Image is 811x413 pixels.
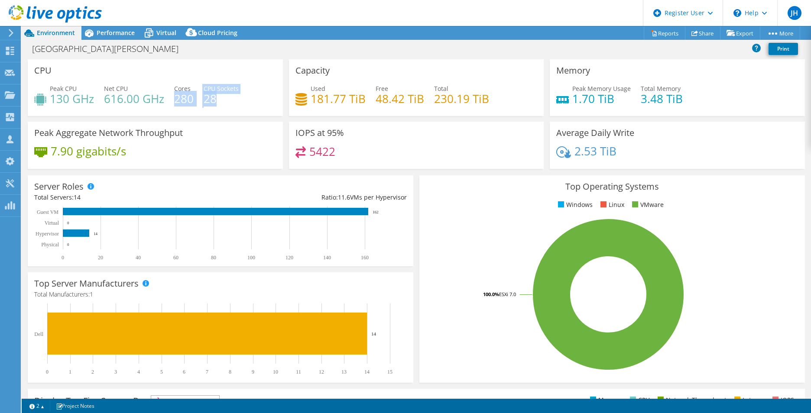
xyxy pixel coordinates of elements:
a: Share [685,26,720,40]
text: 7 [206,369,208,375]
span: Peak Memory Usage [572,84,631,93]
text: 162 [373,210,379,214]
text: 140 [323,255,331,261]
span: Cores [174,84,191,93]
h3: Top Server Manufacturers [34,279,139,288]
span: 11.6 [338,193,350,201]
h3: Server Roles [34,182,84,191]
tspan: 100.0% [483,291,499,297]
text: 12 [319,369,324,375]
li: IOPS [770,395,794,405]
text: Physical [41,242,59,248]
li: VMware [630,200,664,210]
span: Net CPU [104,84,128,93]
text: 14 [94,232,98,236]
svg: \n [733,9,741,17]
a: 2 [23,400,50,411]
span: Peak CPU [50,84,77,93]
h3: Memory [556,66,590,75]
li: Memory [588,395,622,405]
h1: [GEOGRAPHIC_DATA][PERSON_NAME] [28,44,192,54]
h3: CPU [34,66,52,75]
text: Virtual [45,220,59,226]
text: Guest VM [37,209,58,215]
h3: Average Daily Write [556,128,634,138]
h4: 130 GHz [50,94,94,103]
span: JH [788,6,801,20]
text: Dell [34,331,43,337]
span: Free [376,84,388,93]
h4: 48.42 TiB [376,94,424,103]
text: 40 [136,255,141,261]
text: 11 [296,369,301,375]
div: Total Servers: [34,193,221,202]
text: 14 [371,331,376,336]
a: Reports [644,26,685,40]
span: Virtual [156,29,176,37]
text: 15 [387,369,393,375]
text: 0 [46,369,49,375]
text: 2 [91,369,94,375]
span: Environment [37,29,75,37]
text: 13 [341,369,347,375]
text: 4 [137,369,140,375]
text: 14 [364,369,370,375]
h3: IOPS at 95% [295,128,344,138]
h4: 2.53 TiB [574,146,616,156]
span: 14 [74,193,81,201]
h4: 280 [174,94,194,103]
a: Project Notes [50,400,101,411]
text: 9 [252,369,254,375]
h4: 1.70 TiB [572,94,631,103]
a: Export [720,26,760,40]
text: 120 [285,255,293,261]
text: 10 [273,369,278,375]
text: 100 [247,255,255,261]
li: CPU [628,395,650,405]
text: 60 [173,255,178,261]
h4: 3.48 TiB [641,94,683,103]
h4: 5422 [309,147,335,156]
h3: Peak Aggregate Network Throughput [34,128,183,138]
text: 1 [69,369,71,375]
text: Hypervisor [36,231,59,237]
text: 0 [67,221,69,225]
text: 0 [67,242,69,247]
text: 160 [361,255,369,261]
h4: 616.00 GHz [104,94,164,103]
text: 6 [183,369,185,375]
span: Cloud Pricing [198,29,237,37]
text: 5 [160,369,163,375]
text: 80 [211,255,216,261]
h3: Capacity [295,66,330,75]
text: 0 [62,255,64,261]
li: Windows [556,200,593,210]
h4: 7.90 gigabits/s [51,146,126,156]
span: Total Memory [641,84,681,93]
text: 3 [114,369,117,375]
h4: 28 [204,94,239,103]
span: Used [311,84,325,93]
span: CPU Sockets [204,84,239,93]
h4: Total Manufacturers: [34,290,407,299]
a: More [760,26,800,40]
h3: Top Operating Systems [426,182,798,191]
text: 8 [229,369,231,375]
span: Total [434,84,448,93]
tspan: ESXi 7.0 [499,291,516,297]
li: Network Throughput [655,395,727,405]
span: Performance [97,29,135,37]
div: Ratio: VMs per Hypervisor [221,193,407,202]
li: Latency [732,395,765,405]
text: 20 [98,255,103,261]
h4: 181.77 TiB [311,94,366,103]
li: Linux [598,200,624,210]
span: 1 [90,290,93,298]
span: IOPS [151,396,219,406]
a: Print [769,43,798,55]
h4: 230.19 TiB [434,94,489,103]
